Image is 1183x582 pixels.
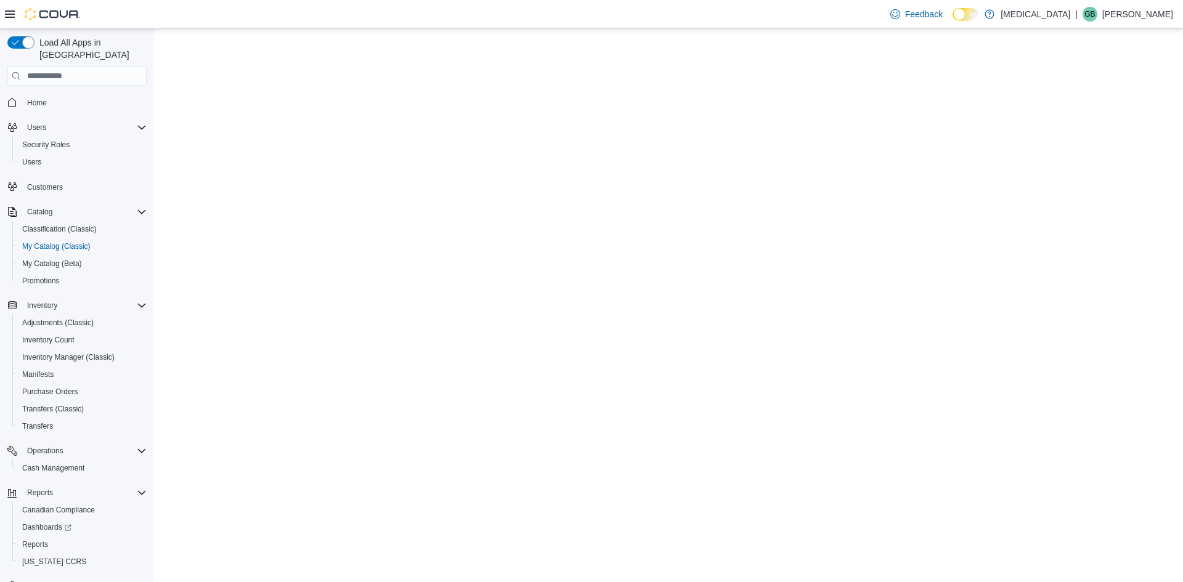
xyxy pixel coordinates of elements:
[12,272,152,289] button: Promotions
[2,178,152,196] button: Customers
[2,484,152,501] button: Reports
[17,461,147,475] span: Cash Management
[12,418,152,435] button: Transfers
[17,155,147,169] span: Users
[17,367,59,382] a: Manifests
[22,421,53,431] span: Transfers
[22,120,51,135] button: Users
[17,350,147,365] span: Inventory Manager (Classic)
[17,333,147,347] span: Inventory Count
[22,94,147,110] span: Home
[22,335,75,345] span: Inventory Count
[22,370,54,379] span: Manifests
[17,554,91,569] a: [US_STATE] CCRS
[35,36,147,61] span: Load All Apps in [GEOGRAPHIC_DATA]
[27,207,52,217] span: Catalog
[17,503,100,517] a: Canadian Compliance
[905,8,943,20] span: Feedback
[22,485,58,500] button: Reports
[22,180,68,195] a: Customers
[12,459,152,477] button: Cash Management
[17,384,147,399] span: Purchase Orders
[22,95,52,110] a: Home
[27,123,46,132] span: Users
[22,179,147,195] span: Customers
[17,222,147,236] span: Classification (Classic)
[27,301,57,310] span: Inventory
[17,503,147,517] span: Canadian Compliance
[17,461,89,475] a: Cash Management
[12,553,152,570] button: [US_STATE] CCRS
[22,443,68,458] button: Operations
[22,241,91,251] span: My Catalog (Classic)
[17,402,147,416] span: Transfers (Classic)
[17,239,96,254] a: My Catalog (Classic)
[1075,7,1078,22] p: |
[17,273,147,288] span: Promotions
[27,98,47,108] span: Home
[22,522,71,532] span: Dashboards
[12,136,152,153] button: Security Roles
[22,298,62,313] button: Inventory
[22,404,84,414] span: Transfers (Classic)
[22,318,94,328] span: Adjustments (Classic)
[2,119,152,136] button: Users
[12,255,152,272] button: My Catalog (Beta)
[12,349,152,366] button: Inventory Manager (Classic)
[17,419,58,434] a: Transfers
[27,488,53,498] span: Reports
[22,557,86,567] span: [US_STATE] CCRS
[22,443,147,458] span: Operations
[22,387,78,397] span: Purchase Orders
[12,383,152,400] button: Purchase Orders
[1102,7,1173,22] p: [PERSON_NAME]
[17,256,87,271] a: My Catalog (Beta)
[27,446,63,456] span: Operations
[17,537,53,552] a: Reports
[22,157,41,167] span: Users
[22,298,147,313] span: Inventory
[12,220,152,238] button: Classification (Classic)
[17,537,147,552] span: Reports
[12,536,152,553] button: Reports
[17,273,65,288] a: Promotions
[953,8,978,21] input: Dark Mode
[2,297,152,314] button: Inventory
[12,366,152,383] button: Manifests
[12,519,152,536] a: Dashboards
[25,8,80,20] img: Cova
[1083,7,1097,22] div: Glen Byrne
[22,505,95,515] span: Canadian Compliance
[17,256,147,271] span: My Catalog (Beta)
[22,485,147,500] span: Reports
[12,238,152,255] button: My Catalog (Classic)
[27,182,63,192] span: Customers
[17,239,147,254] span: My Catalog (Classic)
[17,137,147,152] span: Security Roles
[17,520,76,535] a: Dashboards
[17,222,102,236] a: Classification (Classic)
[17,367,147,382] span: Manifests
[22,140,70,150] span: Security Roles
[22,276,60,286] span: Promotions
[12,400,152,418] button: Transfers (Classic)
[22,224,97,234] span: Classification (Classic)
[1084,7,1095,22] span: GB
[17,137,75,152] a: Security Roles
[1001,7,1070,22] p: [MEDICAL_DATA]
[17,402,89,416] a: Transfers (Classic)
[17,520,147,535] span: Dashboards
[2,93,152,111] button: Home
[885,2,948,26] a: Feedback
[17,155,46,169] a: Users
[17,315,99,330] a: Adjustments (Classic)
[17,333,79,347] a: Inventory Count
[22,463,84,473] span: Cash Management
[12,331,152,349] button: Inventory Count
[17,384,83,399] a: Purchase Orders
[12,153,152,171] button: Users
[17,419,147,434] span: Transfers
[12,314,152,331] button: Adjustments (Classic)
[22,204,147,219] span: Catalog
